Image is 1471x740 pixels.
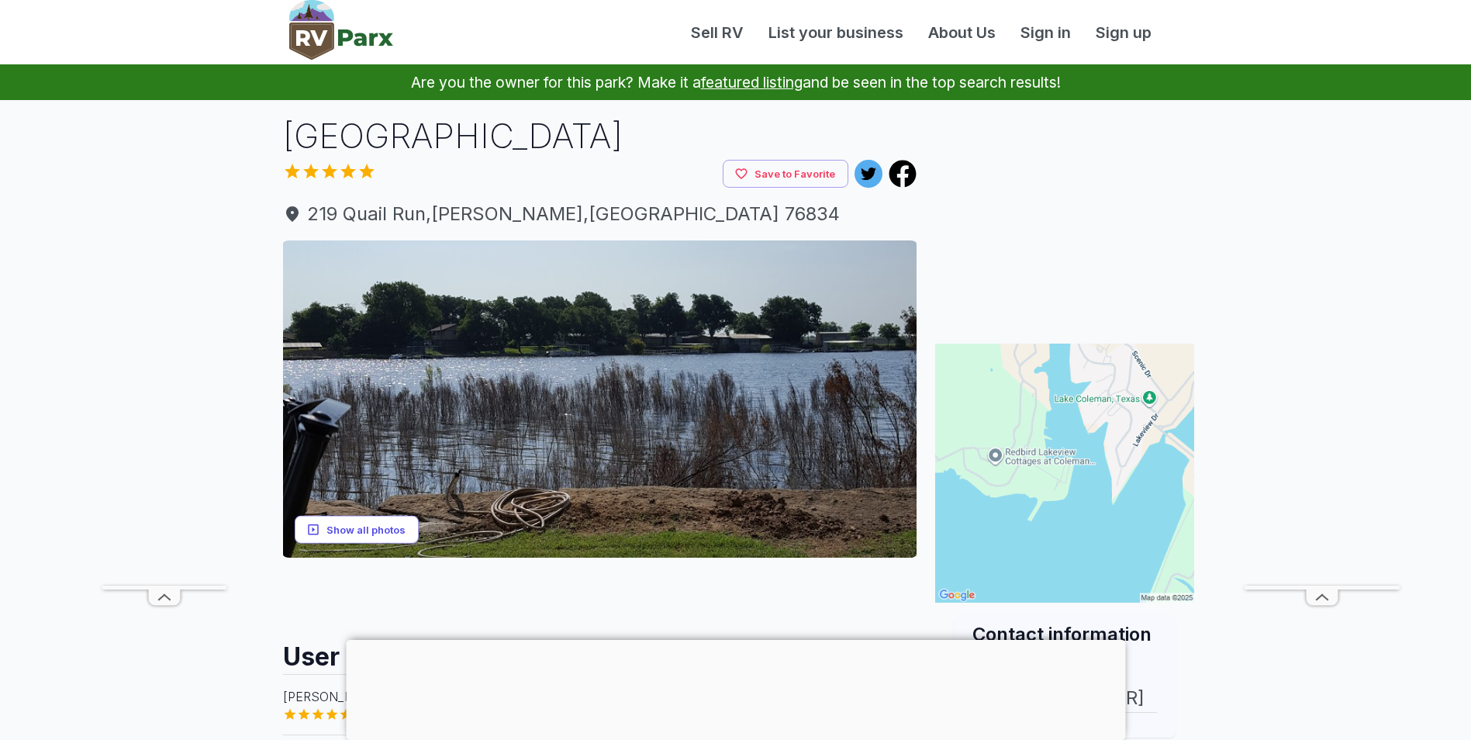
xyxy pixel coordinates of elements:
[1245,120,1400,586] iframe: Advertisement
[972,621,1157,647] h2: Contact information
[19,64,1452,100] p: Are you the owner for this park? Make it a and be seen in the top search results!
[916,21,1008,44] a: About Us
[283,200,917,228] span: 219 Quail Run , [PERSON_NAME] , [GEOGRAPHIC_DATA] 76834
[679,21,756,44] a: Sell RV
[346,640,1125,736] iframe: Advertisement
[295,515,419,544] button: Show all photos
[1008,21,1083,44] a: Sign in
[1083,21,1164,44] a: Sign up
[283,240,917,558] img: AAcXr8o_549GxYPEVErKdCuugnu9w30MLJgh0R2t2WG3JGyedCS8SH7PPGk0rSsjy4rT-slrdTFWohSKP5VIxoiyDMHxynRMs...
[283,687,917,706] p: [PERSON_NAME]
[935,112,1194,306] iframe: Advertisement
[756,21,916,44] a: List your business
[283,112,917,160] h1: [GEOGRAPHIC_DATA]
[283,628,917,674] h2: User Reviews
[102,120,226,586] iframe: Advertisement
[723,160,848,188] button: Save to Favorite
[701,73,803,92] a: featured listing
[283,200,917,228] a: 219 Quail Run,[PERSON_NAME],[GEOGRAPHIC_DATA] 76834
[283,558,917,628] iframe: Advertisement
[935,344,1194,603] img: Map for Quail Creek RV Park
